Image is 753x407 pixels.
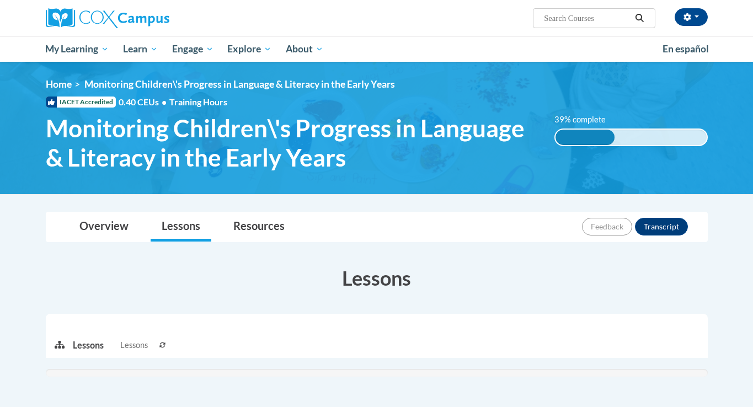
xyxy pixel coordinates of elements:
span: • [162,97,167,107]
a: Cox Campus [46,8,255,28]
a: Resources [222,212,296,242]
button: Search [631,12,648,25]
button: Account Settings [675,8,708,26]
a: Engage [165,36,221,62]
p: Lessons [73,339,104,351]
button: Feedback [582,218,632,235]
a: Explore [220,36,279,62]
span: Monitoring Children\'s Progress in Language & Literacy in the Early Years [84,78,395,90]
a: Home [46,78,72,90]
span: Engage [172,42,213,56]
h3: Lessons [46,264,708,292]
span: My Learning [45,42,109,56]
a: About [279,36,330,62]
span: Learn [123,42,158,56]
label: 39% complete [554,114,618,126]
button: Transcript [635,218,688,235]
span: En español [663,43,709,55]
a: Lessons [151,212,211,242]
span: Lessons [120,339,148,351]
div: Main menu [29,36,724,62]
span: 0.40 CEUs [119,96,169,108]
span: Explore [227,42,271,56]
input: Search Courses [543,12,631,25]
a: My Learning [39,36,116,62]
a: Overview [68,212,140,242]
span: IACET Accredited [46,97,116,108]
a: Learn [116,36,165,62]
a: En español [655,38,716,61]
span: Monitoring Children\'s Progress in Language & Literacy in the Early Years [46,114,538,172]
img: Cox Campus [46,8,169,28]
span: About [286,42,323,56]
span: Training Hours [169,97,227,107]
div: 39% complete [556,130,615,145]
